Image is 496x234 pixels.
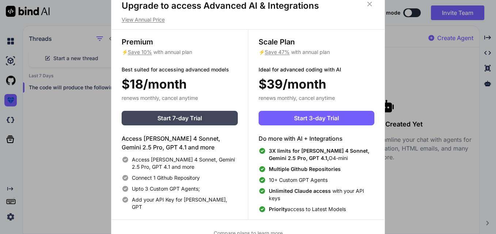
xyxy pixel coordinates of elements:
span: renews monthly, cancel anytime [259,95,335,101]
span: $39/month [259,75,326,93]
h4: Access [PERSON_NAME] 4 Sonnet, Gemini 2.5 Pro, GPT 4.1 and more [122,134,238,152]
span: Priority [269,206,287,212]
p: View Annual Price [122,16,374,23]
span: access to Latest Models [269,206,346,213]
span: O4-mini [269,147,374,162]
span: Start 3-day Trial [294,114,339,122]
span: Multiple Github Repositories [269,166,341,172]
button: Start 3-day Trial [259,111,374,125]
span: Save 10% [128,49,152,55]
span: Upto 3 Custom GPT Agents; [132,185,200,192]
span: $18/month [122,75,187,93]
h3: Premium [122,37,238,47]
p: ⚡ with annual plan [259,48,374,56]
span: renews monthly, cancel anytime [122,95,198,101]
span: Start 7-day Trial [157,114,202,122]
span: 3X limits for [PERSON_NAME] 4 Sonnet, Gemini 2.5 Pro, GPT 4.1, [269,148,369,161]
p: Best suited for accessing advanced models [122,66,238,73]
span: Save 47% [265,49,290,55]
span: Connect 1 Github Repository [132,174,200,182]
span: Add your API Key for [PERSON_NAME], GPT [132,196,238,211]
h3: Scale Plan [259,37,374,47]
span: 10+ Custom GPT Agents [269,176,328,184]
span: with your API keys [269,187,374,202]
span: Unlimited Claude access [269,188,332,194]
span: Access [PERSON_NAME] 4 Sonnet, Gemini 2.5 Pro, GPT 4.1 and more [132,156,238,171]
button: Start 7-day Trial [122,111,238,125]
p: ⚡ with annual plan [122,48,238,56]
h4: Do more with AI + Integrations [259,134,374,143]
p: Ideal for advanced coding with AI [259,66,374,73]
